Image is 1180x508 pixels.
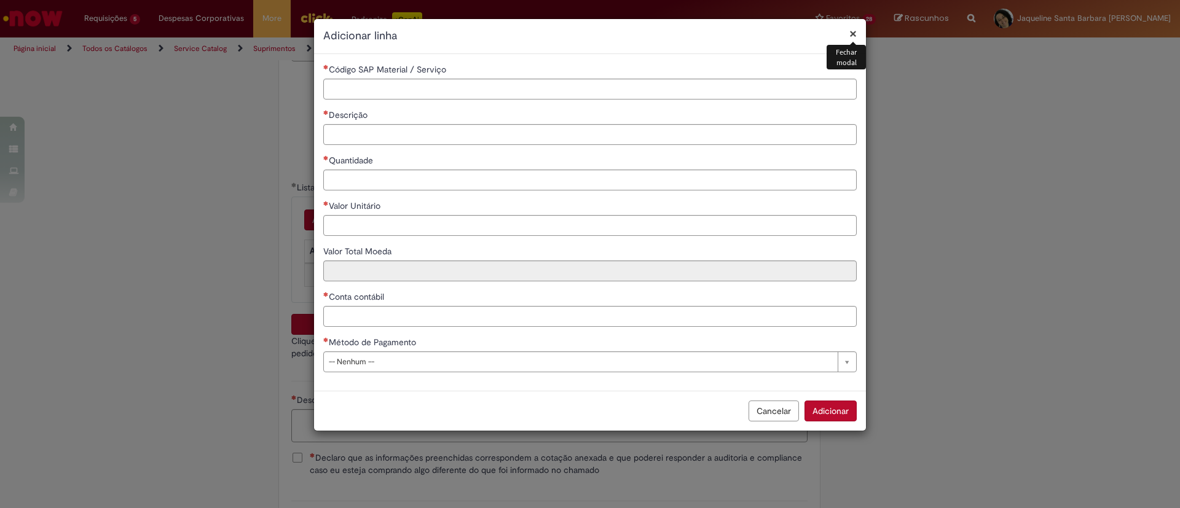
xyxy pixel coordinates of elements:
input: Conta contábil [323,306,857,327]
span: Necessários [323,64,329,69]
span: Método de Pagamento [329,337,419,348]
span: Necessários [323,201,329,206]
input: Valor Total Moeda [323,260,857,281]
input: Descrição [323,124,857,145]
span: Necessários [323,155,329,160]
button: Fechar modal [849,27,857,40]
span: Conta contábil [329,291,387,302]
input: Código SAP Material / Serviço [323,79,857,100]
input: Quantidade [323,170,857,190]
button: Cancelar [749,401,799,421]
span: Descrição [329,109,370,120]
input: Valor Unitário [323,215,857,236]
span: Somente leitura - Valor Total Moeda [323,246,394,257]
h2: Adicionar linha [323,28,857,44]
span: Necessários [323,337,329,342]
div: Fechar modal [827,45,866,69]
span: Quantidade [329,155,376,166]
span: Valor Unitário [329,200,383,211]
button: Adicionar [804,401,857,421]
span: -- Nenhum -- [329,352,832,372]
span: Código SAP Material / Serviço [329,64,449,75]
span: Necessários [323,292,329,297]
span: Necessários [323,110,329,115]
